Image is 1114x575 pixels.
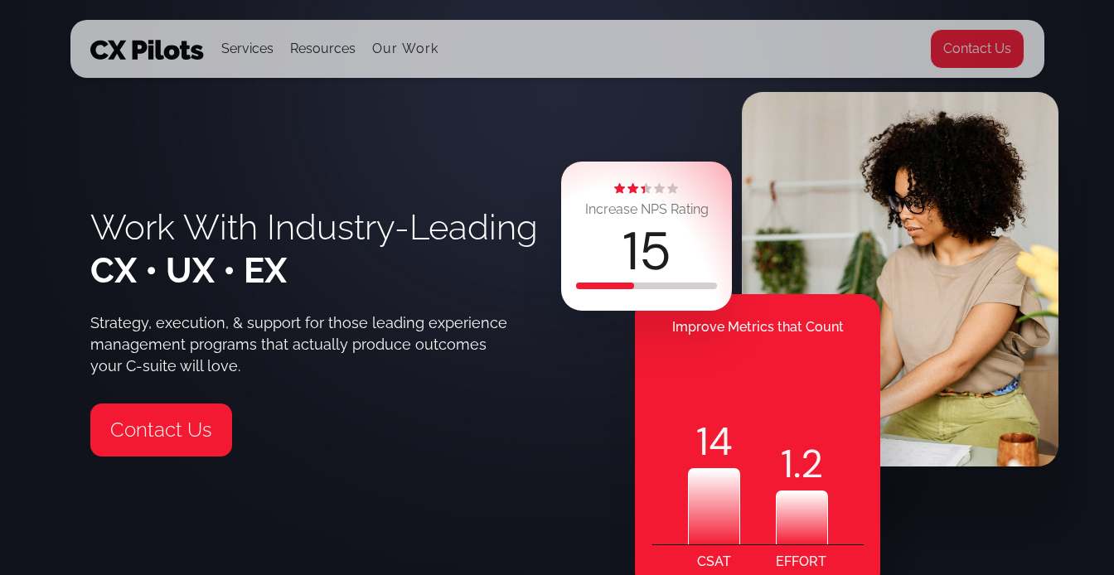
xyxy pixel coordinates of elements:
[290,21,356,77] div: Resources
[585,198,709,221] div: Increase NPS Rating
[290,37,356,60] div: Resources
[221,37,274,60] div: Services
[801,437,823,490] code: 2
[90,206,538,292] h1: Work With Industry-Leading
[221,21,274,77] div: Services
[688,415,740,468] div: 14
[372,41,439,56] a: Our Work
[90,312,518,377] div: Strategy, execution, & support for those leading experience management programs that actually pro...
[776,437,828,490] div: .
[90,403,232,457] a: Contact Us
[930,29,1024,69] a: Contact Us
[622,225,671,278] div: 15
[781,437,793,490] code: 1
[90,250,287,291] span: CX • UX • EX
[635,311,880,344] div: Improve Metrics that Count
